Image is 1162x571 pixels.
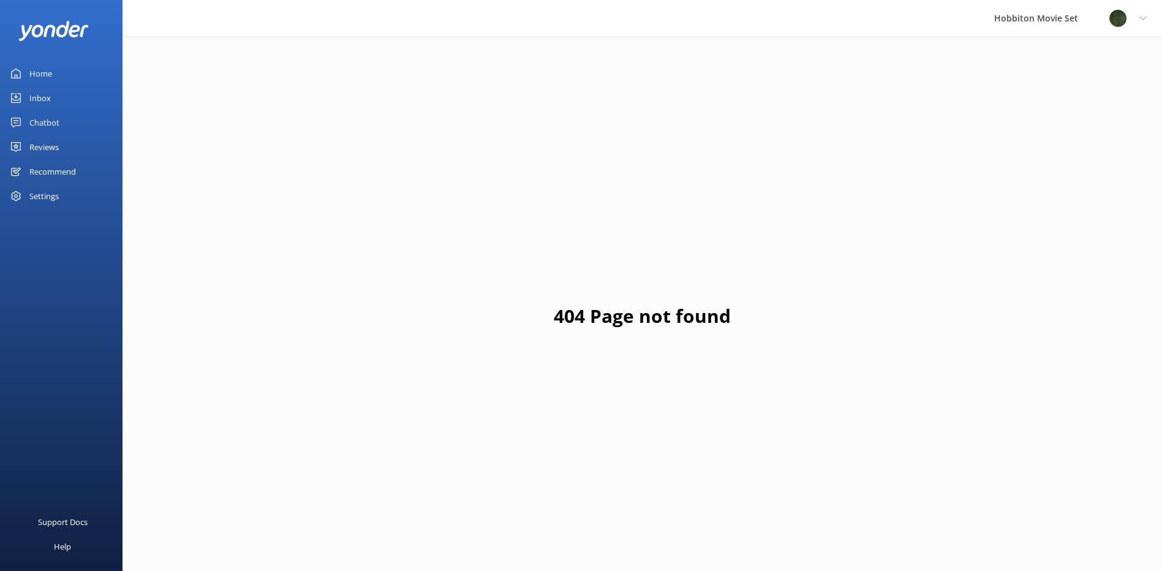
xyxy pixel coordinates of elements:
[29,135,59,159] div: Reviews
[38,510,88,534] div: Support Docs
[18,21,89,41] img: yonder-white-logo.png
[1109,9,1127,28] img: 34-1720495293.png
[29,110,59,135] div: Chatbot
[29,184,59,208] div: Settings
[29,159,76,184] div: Recommend
[29,61,52,86] div: Home
[54,534,71,559] div: Help
[554,301,731,331] h1: 404 Page not found
[29,86,51,110] div: Inbox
